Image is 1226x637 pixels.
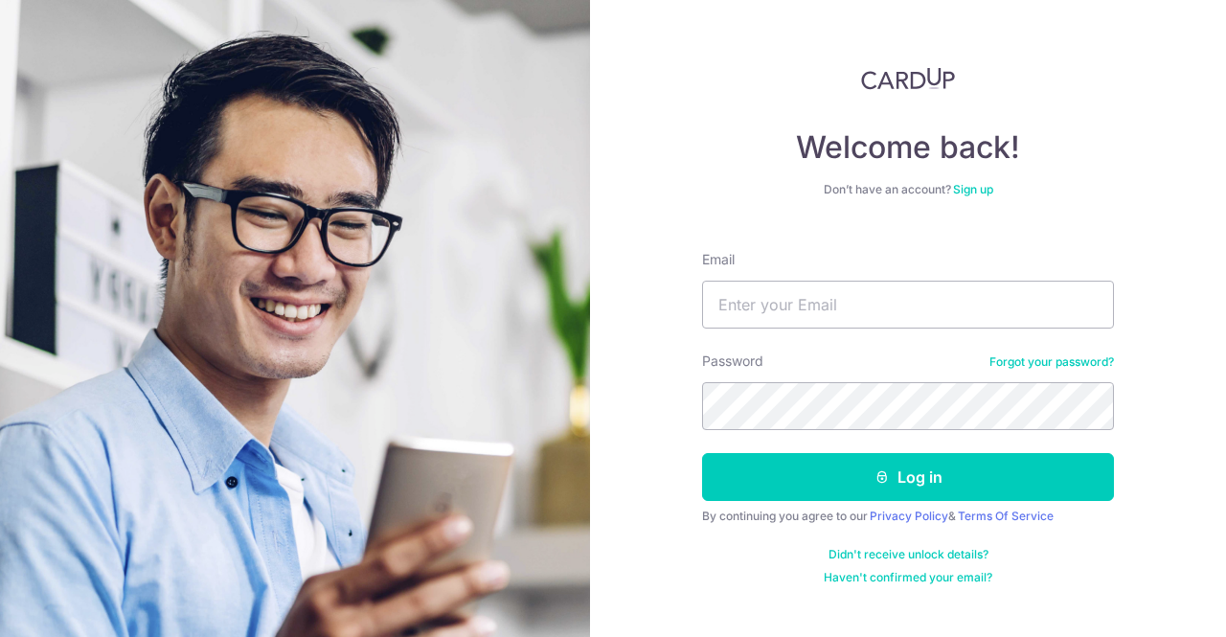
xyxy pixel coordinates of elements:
a: Didn't receive unlock details? [829,547,988,562]
button: Log in [702,453,1114,501]
input: Enter your Email [702,281,1114,329]
a: Privacy Policy [870,509,948,523]
a: Sign up [953,182,993,196]
img: CardUp Logo [861,67,955,90]
div: Don’t have an account? [702,182,1114,197]
a: Terms Of Service [958,509,1054,523]
div: By continuing you agree to our & [702,509,1114,524]
a: Forgot your password? [989,354,1114,370]
a: Haven't confirmed your email? [824,570,992,585]
label: Email [702,250,735,269]
h4: Welcome back! [702,128,1114,167]
label: Password [702,352,763,371]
